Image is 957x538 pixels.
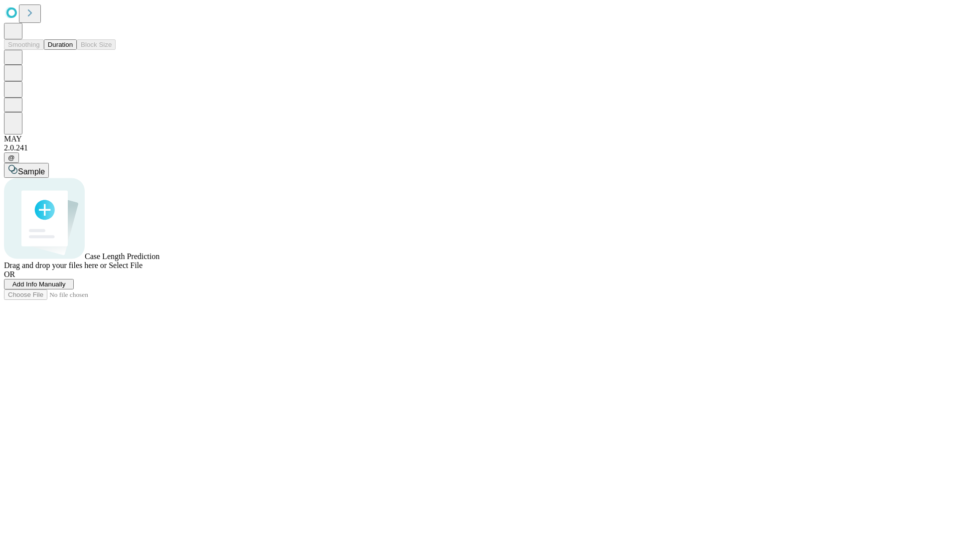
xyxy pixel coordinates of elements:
[85,252,159,261] span: Case Length Prediction
[77,39,116,50] button: Block Size
[4,163,49,178] button: Sample
[4,270,15,278] span: OR
[12,280,66,288] span: Add Info Manually
[18,167,45,176] span: Sample
[4,143,953,152] div: 2.0.241
[109,261,143,269] span: Select File
[4,261,107,269] span: Drag and drop your files here or
[4,39,44,50] button: Smoothing
[4,134,953,143] div: MAY
[8,154,15,161] span: @
[4,279,74,289] button: Add Info Manually
[4,152,19,163] button: @
[44,39,77,50] button: Duration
